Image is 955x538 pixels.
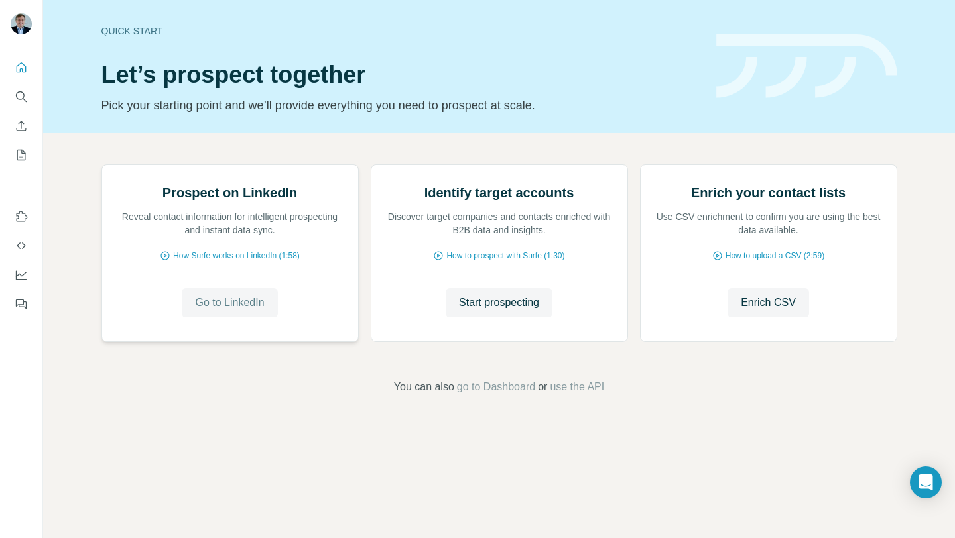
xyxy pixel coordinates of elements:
span: Start prospecting [459,295,539,311]
button: Feedback [11,292,32,316]
p: Discover target companies and contacts enriched with B2B data and insights. [385,210,614,237]
span: or [538,379,547,395]
p: Reveal contact information for intelligent prospecting and instant data sync. [115,210,345,237]
button: Quick start [11,56,32,80]
span: How to prospect with Surfe (1:30) [446,250,564,262]
h2: Identify target accounts [424,184,574,202]
button: My lists [11,143,32,167]
button: use the API [550,379,604,395]
img: Avatar [11,13,32,34]
span: Go to LinkedIn [195,295,264,311]
p: Use CSV enrichment to confirm you are using the best data available. [654,210,883,237]
button: Search [11,85,32,109]
button: Dashboard [11,263,32,287]
div: Quick start [101,25,700,38]
h1: Let’s prospect together [101,62,700,88]
span: How to upload a CSV (2:59) [726,250,824,262]
p: Pick your starting point and we’ll provide everything you need to prospect at scale. [101,96,700,115]
span: You can also [394,379,454,395]
button: Use Surfe API [11,234,32,258]
h2: Prospect on LinkedIn [162,184,297,202]
span: How Surfe works on LinkedIn (1:58) [173,250,300,262]
span: Enrich CSV [741,295,796,311]
img: banner [716,34,897,99]
button: Start prospecting [446,288,552,317]
button: go to Dashboard [457,379,535,395]
button: Go to LinkedIn [182,288,277,317]
button: Use Surfe on LinkedIn [11,205,32,229]
h2: Enrich your contact lists [691,184,846,202]
div: Open Intercom Messenger [910,466,942,498]
button: Enrich CSV [728,288,809,317]
button: Enrich CSV [11,114,32,138]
